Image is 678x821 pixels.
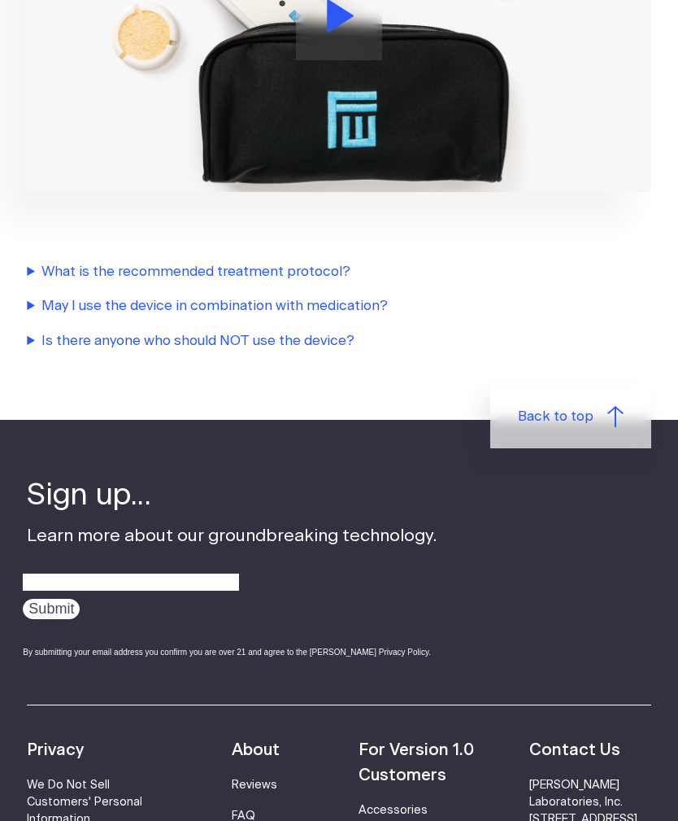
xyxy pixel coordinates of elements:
[27,295,650,317] summary: May I use the device in combination with medication?
[27,475,437,516] h4: Sign up...
[359,805,428,816] a: Accessories
[27,261,650,282] summary: What is the recommended treatment protocol?
[232,780,277,791] a: Reviews
[27,330,650,352] summary: Is there anyone who should NOT use the device?
[23,599,80,619] input: Submit
[232,742,280,758] strong: About
[359,742,474,784] strong: For Version 1.0 Customers
[27,742,84,758] strong: Privacy
[27,475,437,672] div: Learn more about our groundbreaking technology.
[23,646,437,658] div: By submitting your email address you confirm you are over 21 and agree to the [PERSON_NAME] Priva...
[490,386,651,448] a: Back to top
[518,406,593,427] span: Back to top
[529,742,620,758] strong: Contact Us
